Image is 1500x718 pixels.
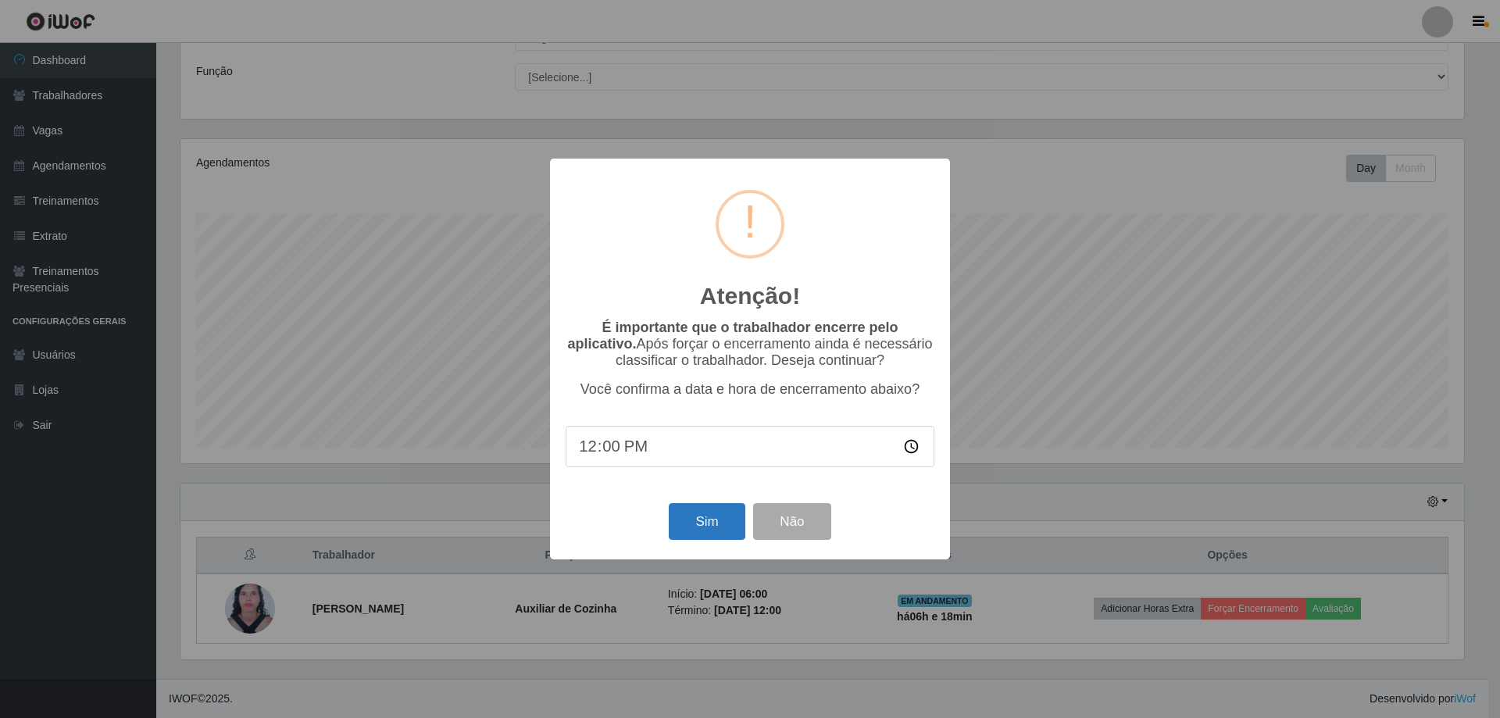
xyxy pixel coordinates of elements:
[753,503,830,540] button: Não
[567,320,898,352] b: É importante que o trabalhador encerre pelo aplicativo.
[669,503,745,540] button: Sim
[700,282,800,310] h2: Atenção!
[566,381,934,398] p: Você confirma a data e hora de encerramento abaixo?
[566,320,934,369] p: Após forçar o encerramento ainda é necessário classificar o trabalhador. Deseja continuar?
